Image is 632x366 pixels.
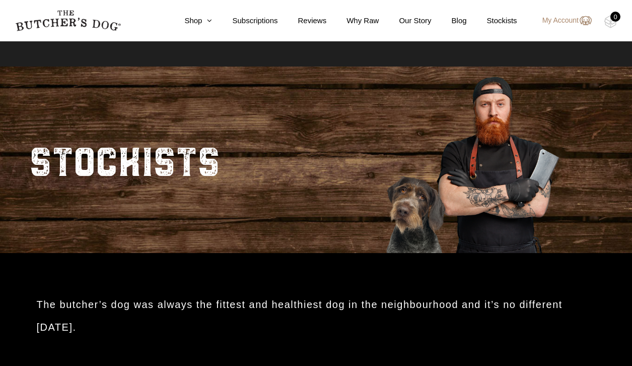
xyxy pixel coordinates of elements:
[379,15,431,27] a: Our Story
[37,293,596,339] h2: The butcher’s dog was always the fittest and healthiest dog in the neighbourhood and it’s no diff...
[532,15,592,27] a: My Account
[278,15,327,27] a: Reviews
[164,15,212,27] a: Shop
[29,127,220,193] h2: STOCKISTS
[604,15,617,28] img: TBD_Cart-Empty.png
[370,64,572,253] img: Butcher_Large_3.png
[432,15,467,27] a: Blog
[212,15,277,27] a: Subscriptions
[467,15,517,27] a: Stockists
[610,12,620,22] div: 0
[326,15,379,27] a: Why Raw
